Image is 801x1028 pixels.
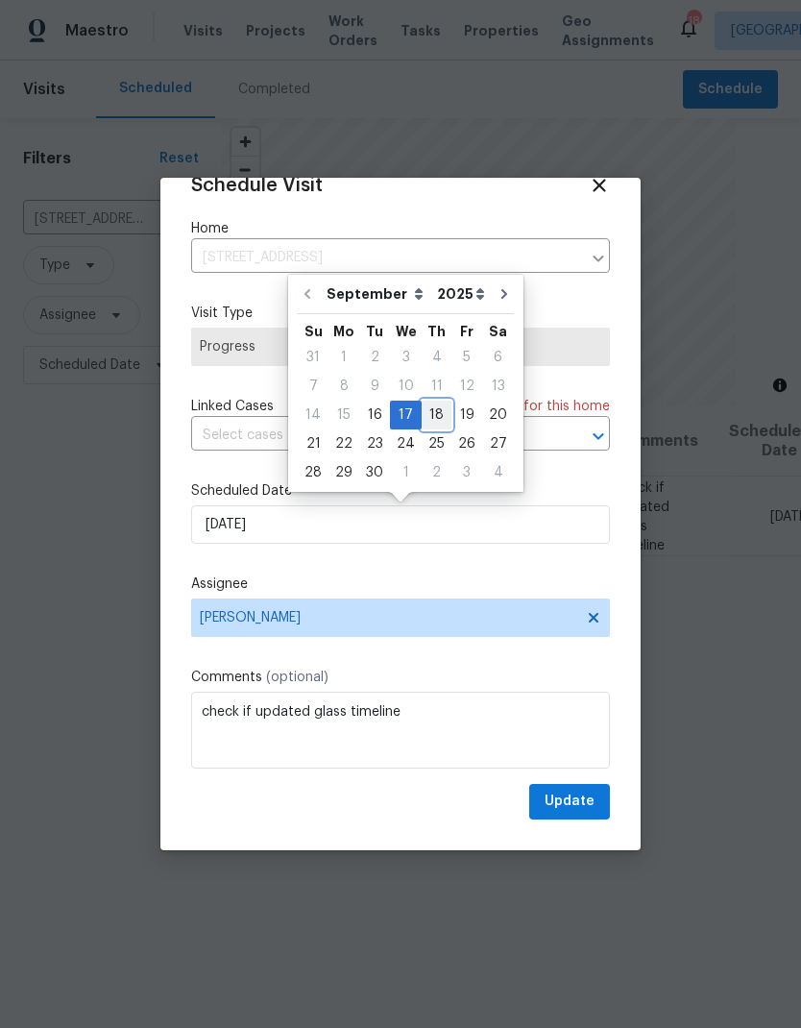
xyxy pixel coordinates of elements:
button: Go to next month [490,275,519,313]
div: Tue Sep 23 2025 [359,429,390,458]
div: Thu Sep 11 2025 [422,372,451,401]
span: (optional) [266,671,328,684]
div: Wed Sep 24 2025 [390,429,422,458]
div: Fri Oct 03 2025 [451,458,482,487]
button: Update [529,784,610,820]
div: Sat Oct 04 2025 [482,458,514,487]
div: Mon Sep 01 2025 [328,343,359,372]
div: 2 [359,344,390,371]
div: 14 [298,402,328,428]
div: 20 [482,402,514,428]
div: 24 [390,430,422,457]
label: Assignee [191,575,610,594]
textarea: check if updated glass timeline [191,692,610,769]
div: Fri Sep 05 2025 [451,343,482,372]
div: 22 [328,430,359,457]
div: Mon Sep 29 2025 [328,458,359,487]
select: Year [432,280,490,308]
button: Go to previous month [293,275,322,313]
div: 23 [359,430,390,457]
div: 9 [359,373,390,400]
div: Sun Sep 21 2025 [298,429,328,458]
div: 4 [482,459,514,486]
div: Mon Sep 22 2025 [328,429,359,458]
input: Enter in an address [191,243,581,273]
span: Linked Cases [191,397,274,416]
div: 21 [298,430,328,457]
div: Sun Aug 31 2025 [298,343,328,372]
label: Visit Type [191,304,610,323]
div: 1 [390,459,422,486]
input: M/D/YYYY [191,505,610,544]
div: 25 [422,430,451,457]
div: 11 [422,373,451,400]
span: Progress [200,337,601,356]
div: 13 [482,373,514,400]
abbr: Wednesday [396,325,417,338]
label: Home [191,219,610,238]
div: Fri Sep 26 2025 [451,429,482,458]
abbr: Thursday [427,325,446,338]
abbr: Monday [333,325,354,338]
div: 5 [451,344,482,371]
div: Tue Sep 09 2025 [359,372,390,401]
div: 1 [328,344,359,371]
div: Sat Sep 13 2025 [482,372,514,401]
div: 19 [451,402,482,428]
span: Update [545,790,595,814]
div: 10 [390,373,422,400]
div: 12 [451,373,482,400]
div: 29 [328,459,359,486]
input: Select cases [191,421,556,451]
abbr: Sunday [304,325,323,338]
div: 27 [482,430,514,457]
div: 6 [482,344,514,371]
abbr: Friday [460,325,473,338]
div: Thu Oct 02 2025 [422,458,451,487]
div: Sat Sep 27 2025 [482,429,514,458]
label: Scheduled Date [191,481,610,501]
div: Fri Sep 19 2025 [451,401,482,429]
span: [PERSON_NAME] [200,610,576,625]
div: 30 [359,459,390,486]
div: Mon Sep 08 2025 [328,372,359,401]
div: Wed Sep 10 2025 [390,372,422,401]
div: 3 [451,459,482,486]
div: 4 [422,344,451,371]
div: Wed Sep 17 2025 [390,401,422,429]
div: 3 [390,344,422,371]
div: 31 [298,344,328,371]
div: 7 [298,373,328,400]
div: 28 [298,459,328,486]
abbr: Tuesday [366,325,383,338]
div: Thu Sep 18 2025 [422,401,451,429]
div: Tue Sep 30 2025 [359,458,390,487]
div: Tue Sep 16 2025 [359,401,390,429]
div: Fri Sep 12 2025 [451,372,482,401]
div: Sat Sep 20 2025 [482,401,514,429]
span: Close [589,175,610,196]
div: 18 [422,402,451,428]
div: Thu Sep 25 2025 [422,429,451,458]
div: 2 [422,459,451,486]
div: Sun Sep 07 2025 [298,372,328,401]
select: Month [322,280,432,308]
div: 15 [328,402,359,428]
div: Mon Sep 15 2025 [328,401,359,429]
div: 17 [390,402,422,428]
abbr: Saturday [489,325,507,338]
label: Comments [191,668,610,687]
button: Open [585,423,612,450]
div: Sun Sep 28 2025 [298,458,328,487]
div: 26 [451,430,482,457]
div: Wed Sep 03 2025 [390,343,422,372]
div: Thu Sep 04 2025 [422,343,451,372]
div: 8 [328,373,359,400]
div: Sat Sep 06 2025 [482,343,514,372]
div: Wed Oct 01 2025 [390,458,422,487]
span: Schedule Visit [191,176,323,195]
div: Tue Sep 02 2025 [359,343,390,372]
div: 16 [359,402,390,428]
div: Sun Sep 14 2025 [298,401,328,429]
